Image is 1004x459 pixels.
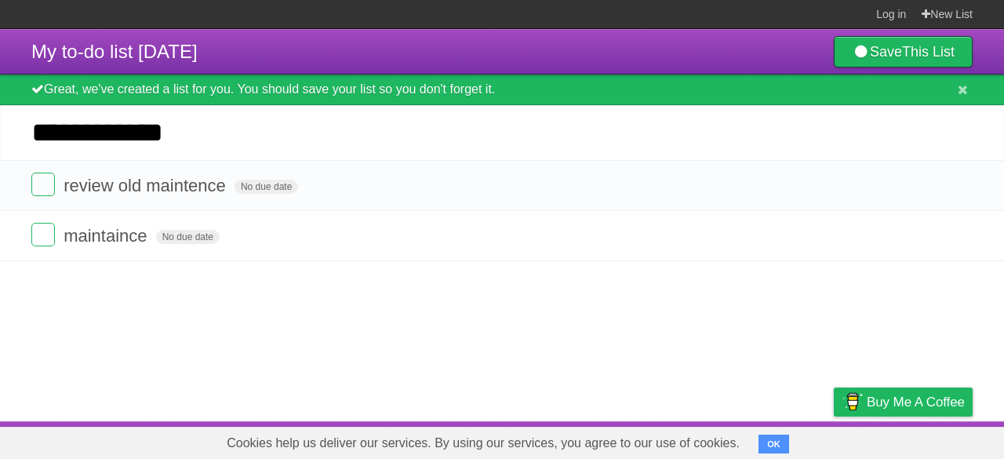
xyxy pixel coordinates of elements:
a: About [625,425,658,455]
span: maintaince [64,226,151,246]
span: Cookies help us deliver our services. By using our services, you agree to our use of cookies. [211,428,755,459]
span: Buy me a coffee [867,388,965,416]
img: Buy me a coffee [842,388,863,415]
b: This List [902,44,955,60]
a: Suggest a feature [874,425,973,455]
span: No due date [235,180,298,194]
span: My to-do list [DATE] [31,41,198,62]
a: SaveThis List [834,36,973,67]
a: Privacy [813,425,854,455]
button: OK [758,435,789,454]
a: Buy me a coffee [834,388,973,417]
label: Done [31,173,55,196]
a: Developers [677,425,740,455]
span: No due date [156,230,220,244]
label: Done [31,223,55,246]
span: review old maintence [64,176,230,195]
a: Terms [760,425,795,455]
